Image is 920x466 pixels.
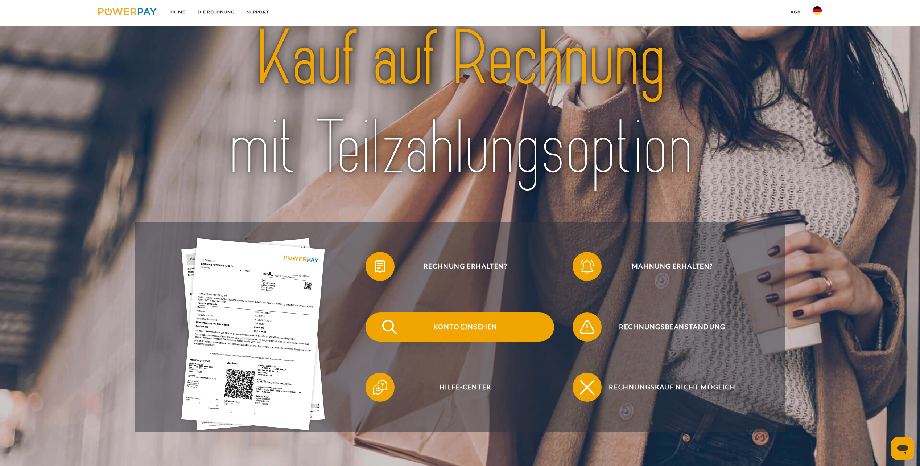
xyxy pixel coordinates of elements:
[376,252,554,281] span: Rechnung erhalten?
[191,5,241,19] a: DIE RECHNUNG
[376,312,554,342] span: Konto einsehen
[891,437,914,460] iframe: Schaltfläche zum Öffnen des Messaging-Fensters
[371,257,389,275] img: qb_bill.svg
[784,5,807,19] a: agb
[376,373,554,402] span: Hilfe-Center
[578,318,596,336] img: qb_warning.svg
[181,238,325,430] img: single_invoice_powerpay_de.jpg
[371,378,389,396] img: qb_help.svg
[366,373,554,402] button: Hilfe-Center
[366,252,554,281] button: Rechnung erhalten?
[813,6,822,15] img: de
[164,5,191,19] a: Home
[583,312,761,342] span: Rechnungsbeanstandung
[583,373,761,402] span: Rechnungskauf nicht möglich
[366,312,554,342] button: Konto einsehen
[583,252,761,281] span: Mahnung erhalten?
[241,5,275,19] a: SUPPORT
[573,252,761,281] button: Mahnung erhalten?
[573,373,761,402] button: Rechnungskauf nicht möglich
[578,257,596,275] img: qb_bell.svg
[173,10,747,197] img: title-powerpay_de.svg
[573,312,761,342] button: Rechnungsbeanstandung
[578,378,596,396] img: qb_close.svg
[98,8,157,15] img: logo-powerpay.svg
[380,318,399,336] img: qb_search.svg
